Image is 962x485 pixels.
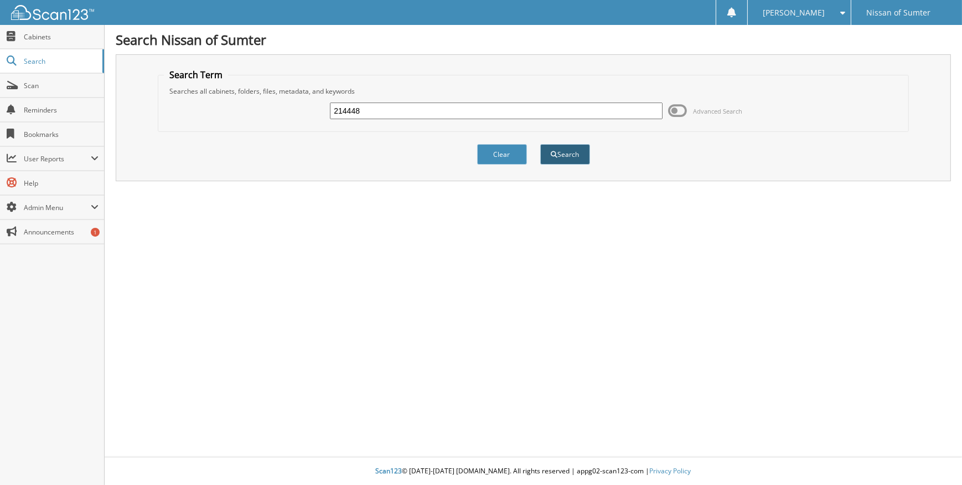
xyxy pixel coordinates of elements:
span: Announcements [24,227,99,237]
span: Advanced Search [693,107,742,115]
span: [PERSON_NAME] [763,9,825,16]
button: Search [540,144,590,165]
span: Nissan of Sumter [866,9,930,16]
div: 1 [91,228,100,237]
span: Scan [24,81,99,90]
div: Searches all cabinets, folders, files, metadata, and keywords [164,86,902,96]
span: Help [24,178,99,188]
legend: Search Term [164,69,228,81]
span: User Reports [24,154,91,164]
span: Scan123 [376,466,402,476]
h1: Search Nissan of Sumter [116,30,951,49]
span: Admin Menu [24,203,91,212]
span: Reminders [24,105,99,115]
div: © [DATE]-[DATE] [DOMAIN_NAME]. All rights reserved | appg02-scan123-com | [105,458,962,485]
span: Cabinets [24,32,99,42]
img: scan123-logo-white.svg [11,5,94,20]
iframe: Chat Widget [907,432,962,485]
button: Clear [477,144,527,165]
span: Search [24,57,97,66]
a: Privacy Policy [650,466,691,476]
span: Bookmarks [24,130,99,139]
